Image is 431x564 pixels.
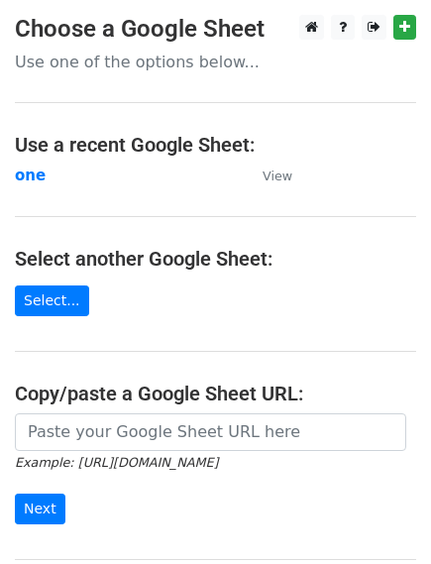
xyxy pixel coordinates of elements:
[15,285,89,316] a: Select...
[15,382,416,405] h4: Copy/paste a Google Sheet URL:
[15,494,65,524] input: Next
[15,15,416,44] h3: Choose a Google Sheet
[15,413,406,451] input: Paste your Google Sheet URL here
[15,52,416,72] p: Use one of the options below...
[15,167,46,184] a: one
[263,169,292,183] small: View
[243,167,292,184] a: View
[15,247,416,271] h4: Select another Google Sheet:
[15,455,218,470] small: Example: [URL][DOMAIN_NAME]
[15,133,416,157] h4: Use a recent Google Sheet:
